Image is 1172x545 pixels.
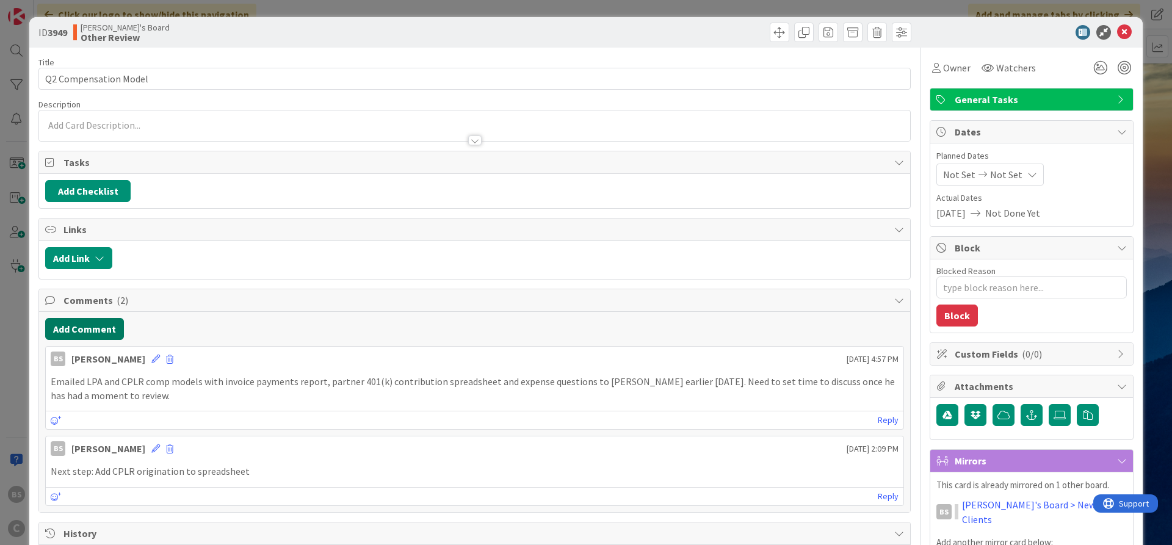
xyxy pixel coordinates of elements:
span: ( 0/0 ) [1022,348,1042,360]
span: Dates [955,125,1111,139]
span: Custom Fields [955,347,1111,361]
a: Reply [878,489,899,504]
input: type card name here... [38,68,911,90]
span: Links [63,222,888,237]
span: History [63,526,888,541]
span: Comments [63,293,888,308]
label: Blocked Reason [936,265,996,276]
span: [DATE] 4:57 PM [847,353,899,366]
button: Add Link [45,247,112,269]
span: Block [955,240,1111,255]
span: Mirrors [955,453,1111,468]
span: Not Done Yet [985,206,1040,220]
span: Planned Dates [936,150,1127,162]
div: BS [936,504,952,519]
div: [PERSON_NAME] [71,352,145,366]
button: Add Comment [45,318,124,340]
span: Owner [943,60,971,75]
span: Actual Dates [936,192,1127,204]
p: This card is already mirrored on 1 other board. [936,478,1127,493]
span: Attachments [955,379,1111,394]
span: Watchers [996,60,1036,75]
div: BS [51,352,65,366]
div: [PERSON_NAME] [71,441,145,456]
label: Title [38,57,54,68]
span: ( 2 ) [117,294,128,306]
span: ID [38,25,67,40]
a: Reply [878,413,899,428]
div: BS [51,441,65,456]
span: [DATE] [936,206,966,220]
span: Support [26,2,56,16]
span: General Tasks [955,92,1111,107]
button: Add Checklist [45,180,131,202]
p: Next step: Add CPLR origination to spreadsheet [51,464,899,478]
span: [PERSON_NAME]'s Board [81,23,170,32]
span: [DATE] 2:09 PM [847,442,899,455]
span: Description [38,99,81,110]
button: Block [936,305,978,327]
span: Tasks [63,155,888,170]
span: Not Set [990,167,1022,182]
a: [PERSON_NAME]'s Board > New Clients [962,497,1127,527]
b: 3949 [48,26,67,38]
b: Other Review [81,32,170,42]
span: Not Set [943,167,975,182]
p: Emailed LPA and CPLR comp models with invoice payments report, partner 401(k) contribution spread... [51,375,899,402]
